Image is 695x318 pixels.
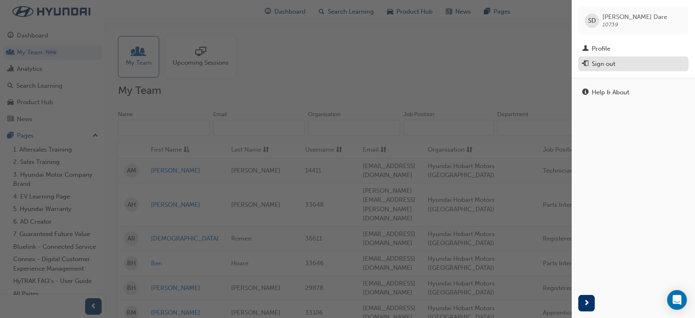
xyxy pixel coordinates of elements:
[578,41,688,56] a: Profile
[667,290,687,310] div: Open Intercom Messenger
[578,85,688,100] a: Help & About
[592,88,629,97] div: Help & About
[592,59,615,69] div: Sign out
[588,16,596,26] span: SD
[578,56,688,72] button: Sign out
[592,44,610,54] div: Profile
[602,13,667,21] span: [PERSON_NAME] Dare
[582,89,588,96] span: info-icon
[582,45,588,53] span: man-icon
[602,21,618,28] span: 10739
[582,61,588,68] span: exit-icon
[584,298,590,309] span: next-icon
